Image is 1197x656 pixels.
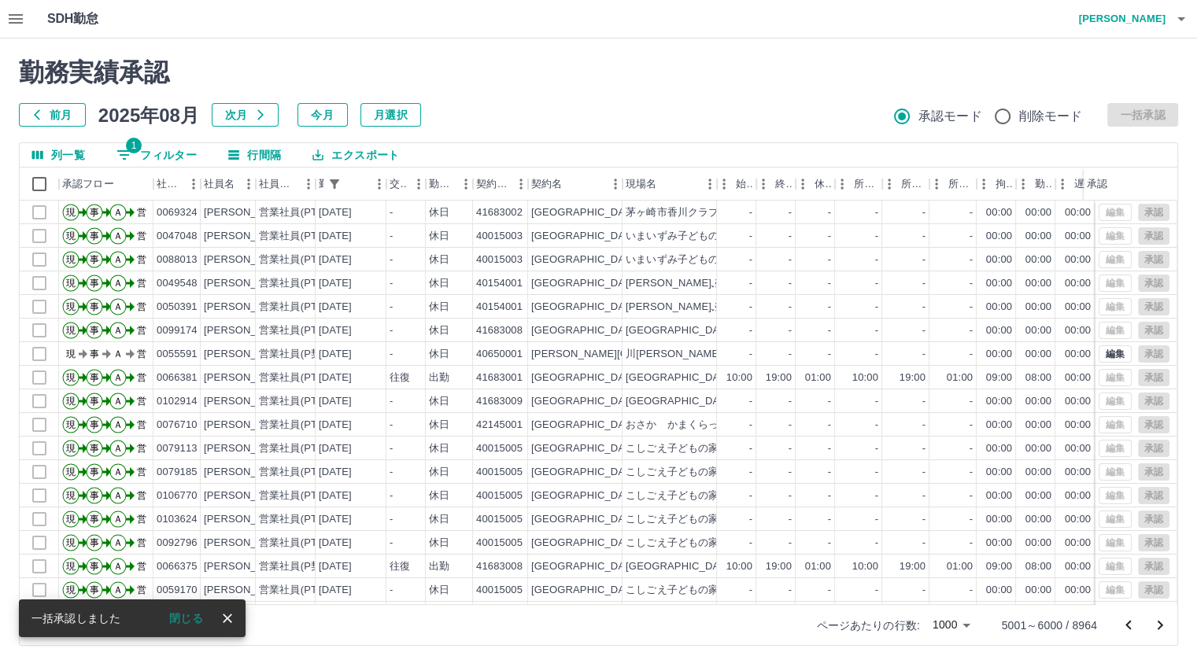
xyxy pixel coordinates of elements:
[319,441,352,456] div: [DATE]
[531,276,640,291] div: [GEOGRAPHIC_DATA]
[986,300,1012,315] div: 00:00
[259,418,342,433] div: 営業社員(PT契約)
[429,252,449,267] div: 休日
[137,278,146,289] text: 営
[259,276,342,291] div: 営業社員(PT契約)
[182,172,205,196] button: メニュー
[875,347,878,362] div: -
[113,254,123,265] text: Ａ
[929,168,977,201] div: 所定休憩
[749,418,752,433] div: -
[319,418,352,433] div: [DATE]
[922,276,925,291] div: -
[852,370,878,385] div: 10:00
[947,370,973,385] div: 01:00
[875,394,878,409] div: -
[323,173,345,195] button: フィルター表示
[66,325,76,336] text: 現
[854,168,879,201] div: 所定開始
[531,418,640,433] div: [GEOGRAPHIC_DATA]
[749,300,752,315] div: -
[90,325,99,336] text: 事
[157,347,198,362] div: 0055591
[528,168,623,201] div: 契約名
[986,276,1012,291] div: 00:00
[1025,394,1051,409] div: 00:00
[1025,276,1051,291] div: 00:00
[259,168,297,201] div: 社員区分
[476,418,523,433] div: 42145001
[1065,205,1091,220] div: 00:00
[216,143,294,167] button: 行間隔
[113,372,123,383] text: Ａ
[970,300,973,315] div: -
[204,418,290,433] div: [PERSON_NAME]
[970,323,973,338] div: -
[922,323,925,338] div: -
[390,252,393,267] div: -
[531,394,640,409] div: [GEOGRAPHIC_DATA]
[766,370,792,385] div: 19:00
[429,323,449,338] div: 休日
[90,396,99,407] text: 事
[922,418,925,433] div: -
[531,370,640,385] div: [GEOGRAPHIC_DATA]
[90,278,99,289] text: 事
[626,441,719,456] div: こしごえ子どもの家
[137,230,146,241] text: 営
[948,168,973,201] div: 所定休憩
[368,172,391,196] button: メニュー
[828,205,831,220] div: -
[297,103,348,127] button: 今月
[970,276,973,291] div: -
[531,347,726,362] div: [PERSON_NAME][GEOGRAPHIC_DATA]
[90,207,99,218] text: 事
[986,252,1012,267] div: 00:00
[1065,276,1091,291] div: 00:00
[922,347,925,362] div: -
[137,348,146,359] text: 営
[476,276,523,291] div: 40154001
[429,394,449,409] div: 休日
[1065,323,1091,338] div: 00:00
[390,441,393,456] div: -
[259,441,342,456] div: 営業社員(PT契約)
[390,370,410,385] div: 往復
[1025,300,1051,315] div: 00:00
[828,418,831,433] div: -
[1084,168,1166,201] div: 承認
[216,606,239,630] button: close
[626,205,719,220] div: 茅ヶ崎市香川クラブ
[319,229,352,244] div: [DATE]
[113,396,123,407] text: Ａ
[749,205,752,220] div: -
[828,347,831,362] div: -
[259,229,342,244] div: 営業社員(PT契約)
[390,229,393,244] div: -
[986,229,1012,244] div: 00:00
[20,143,98,167] button: 列選択
[828,323,831,338] div: -
[104,143,209,167] button: フィルター表示
[1074,168,1092,201] div: 遅刻等
[749,229,752,244] div: -
[476,347,523,362] div: 40650001
[789,418,792,433] div: -
[828,252,831,267] div: -
[429,347,449,362] div: 休日
[1065,347,1091,362] div: 00:00
[90,372,99,383] text: 事
[970,394,973,409] div: -
[157,300,198,315] div: 0050391
[1144,610,1176,641] button: 次のページへ
[476,323,523,338] div: 41683008
[113,325,123,336] text: Ａ
[476,441,523,456] div: 40015005
[390,300,393,315] div: -
[476,205,523,220] div: 41683002
[66,207,76,218] text: 現
[237,172,260,196] button: メニュー
[259,300,342,315] div: 営業社員(PT契約)
[922,300,925,315] div: -
[531,441,640,456] div: [GEOGRAPHIC_DATA]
